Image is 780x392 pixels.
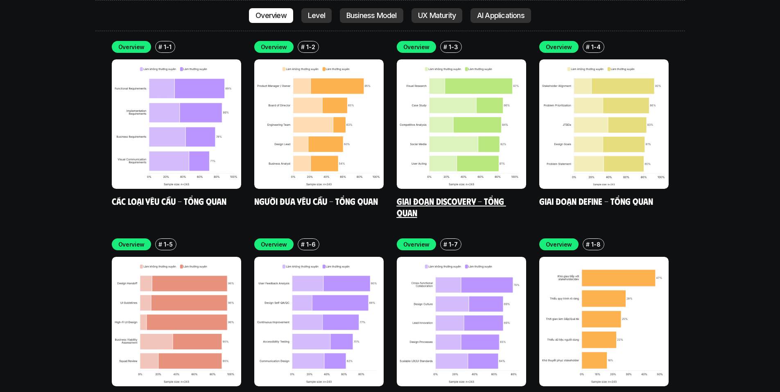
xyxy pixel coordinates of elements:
[301,8,332,23] a: Level
[158,44,162,50] h6: #
[403,43,430,51] p: Overview
[470,8,531,23] a: AI Applications
[346,11,397,20] p: Business Model
[443,44,447,50] h6: #
[418,11,456,20] p: UX Maturity
[477,11,525,20] p: AI Applications
[449,43,458,51] p: 1-3
[443,241,447,247] h6: #
[301,241,305,247] h6: #
[164,240,172,249] p: 1-5
[308,11,325,20] p: Level
[112,195,226,206] a: Các loại yêu cầu - Tổng quan
[306,240,315,249] p: 1-6
[411,8,462,23] a: UX Maturity
[306,43,315,51] p: 1-2
[449,240,457,249] p: 1-7
[539,195,653,206] a: Giai đoạn Define - Tổng quan
[591,240,600,249] p: 1-8
[586,241,590,247] h6: #
[340,8,403,23] a: Business Model
[118,240,145,249] p: Overview
[301,44,305,50] h6: #
[255,11,287,20] p: Overview
[249,8,293,23] a: Overview
[403,240,430,249] p: Overview
[164,43,171,51] p: 1-1
[546,240,572,249] p: Overview
[261,240,287,249] p: Overview
[118,43,145,51] p: Overview
[254,195,378,206] a: Người đưa yêu cầu - Tổng quan
[261,43,287,51] p: Overview
[591,43,600,51] p: 1-4
[546,43,572,51] p: Overview
[586,44,590,50] h6: #
[397,195,506,218] a: Giai đoạn Discovery - Tổng quan
[158,241,162,247] h6: #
